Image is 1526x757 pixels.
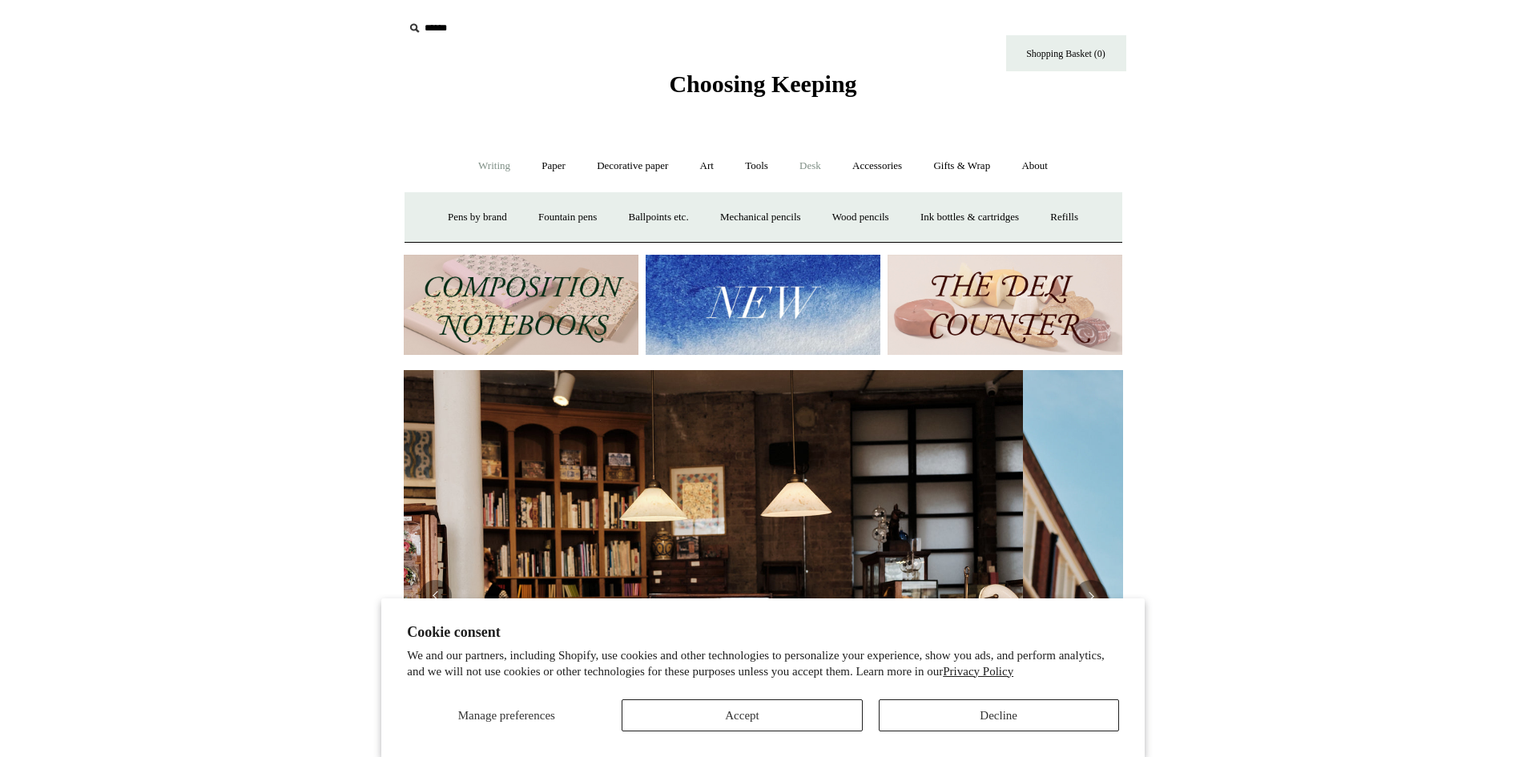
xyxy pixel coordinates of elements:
[464,145,525,187] a: Writing
[669,70,856,97] span: Choosing Keeping
[404,255,638,355] img: 202302 Composition ledgers.jpg__PID:69722ee6-fa44-49dd-a067-31375e5d54ec
[669,83,856,95] a: Choosing Keeping
[622,699,862,731] button: Accept
[879,699,1119,731] button: Decline
[407,699,606,731] button: Manage preferences
[943,665,1013,678] a: Privacy Policy
[785,145,835,187] a: Desk
[818,196,904,239] a: Wood pencils
[1075,580,1107,612] button: Next
[838,145,916,187] a: Accessories
[686,145,728,187] a: Art
[888,255,1122,355] img: The Deli Counter
[731,145,783,187] a: Tools
[1036,196,1093,239] a: Refills
[458,709,555,722] span: Manage preferences
[420,580,452,612] button: Previous
[433,196,521,239] a: Pens by brand
[919,145,1005,187] a: Gifts & Wrap
[1006,35,1126,71] a: Shopping Basket (0)
[524,196,611,239] a: Fountain pens
[407,648,1119,679] p: We and our partners, including Shopify, use cookies and other technologies to personalize your ex...
[1007,145,1062,187] a: About
[706,196,815,239] a: Mechanical pencils
[582,145,682,187] a: Decorative paper
[614,196,703,239] a: Ballpoints etc.
[527,145,580,187] a: Paper
[646,255,880,355] img: New.jpg__PID:f73bdf93-380a-4a35-bcfe-7823039498e1
[906,196,1033,239] a: Ink bottles & cartridges
[407,624,1119,641] h2: Cookie consent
